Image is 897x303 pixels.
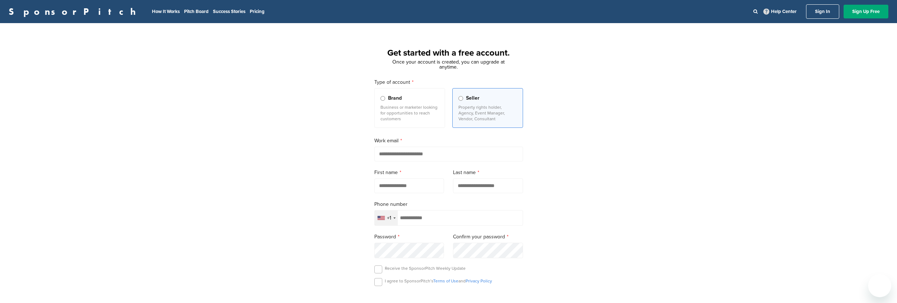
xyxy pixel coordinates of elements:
p: Property rights holder, Agency, Event Manager, Vendor, Consultant [458,104,517,122]
label: Work email [374,137,523,145]
a: Success Stories [213,9,245,14]
span: Once your account is created, you can upgrade at anytime. [392,59,505,70]
div: +1 [387,216,391,221]
label: Password [374,233,444,241]
p: Business or marketer looking for opportunities to reach customers [380,104,439,122]
div: Selected country [375,211,398,225]
a: SponsorPitch [9,7,140,16]
a: Sign Up Free [844,5,888,18]
a: Pricing [250,9,265,14]
h1: Get started with a free account. [366,47,532,60]
a: Pitch Board [184,9,209,14]
iframe: Button to launch messaging window [868,274,891,297]
p: Receive the SponsorPitch Weekly Update [385,265,466,271]
a: Privacy Policy [466,278,492,283]
label: Type of account [374,78,523,86]
label: Last name [453,169,523,177]
a: Help Center [762,7,798,16]
a: Terms of Use [433,278,458,283]
p: I agree to SponsorPitch’s and [385,278,492,284]
label: Confirm your password [453,233,523,241]
input: Brand Business or marketer looking for opportunities to reach customers [380,96,385,101]
span: Seller [466,94,479,102]
a: Sign In [806,4,839,19]
label: Phone number [374,200,523,208]
label: First name [374,169,444,177]
a: How It Works [152,9,180,14]
span: Brand [388,94,402,102]
input: Seller Property rights holder, Agency, Event Manager, Vendor, Consultant [458,96,463,101]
